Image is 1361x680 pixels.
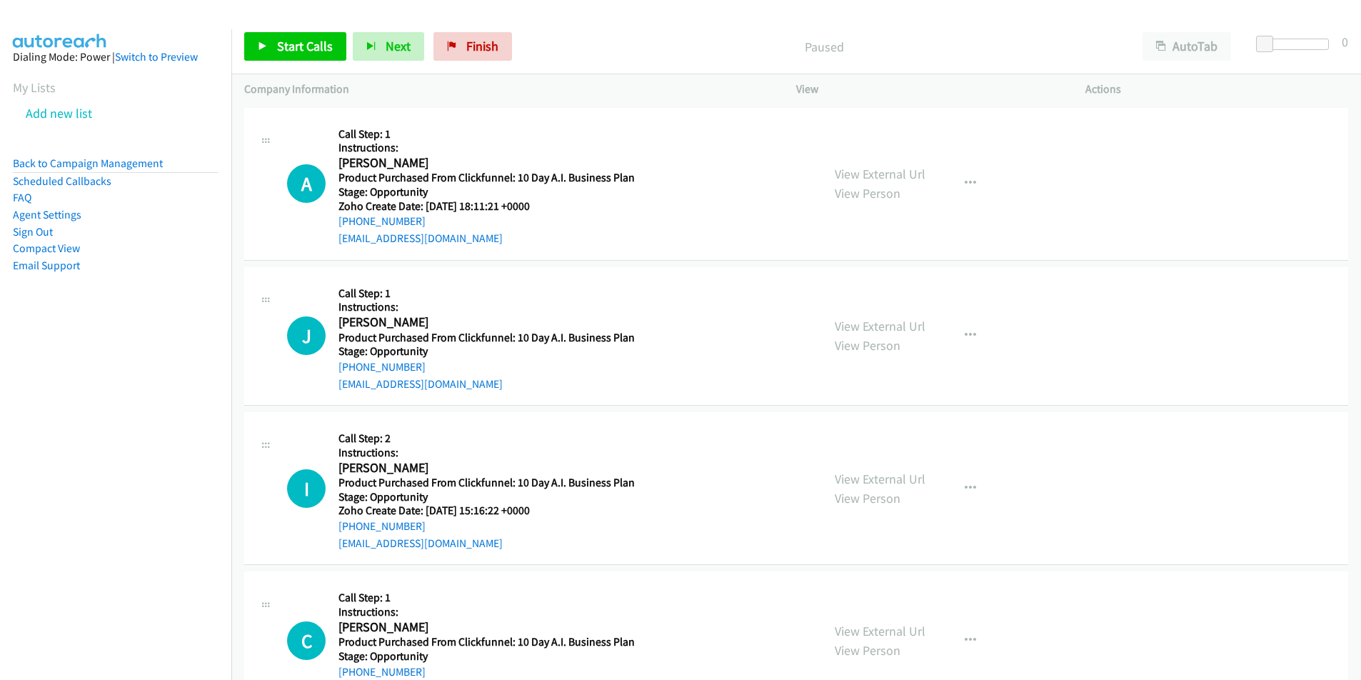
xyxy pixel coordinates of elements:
[338,127,635,141] h5: Call Step: 1
[338,141,635,155] h5: Instructions:
[13,208,81,221] a: Agent Settings
[835,185,900,201] a: View Person
[338,431,635,446] h5: Call Step: 2
[835,642,900,659] a: View Person
[338,300,635,314] h5: Instructions:
[353,32,424,61] button: Next
[835,471,925,487] a: View External Url
[13,79,56,96] a: My Lists
[835,490,900,506] a: View Person
[277,38,333,54] span: Start Calls
[1142,32,1231,61] button: AutoTab
[338,171,635,185] h5: Product Purchased From Clickfunnel: 10 Day A.I. Business Plan
[1342,32,1348,51] div: 0
[338,377,503,391] a: [EMAIL_ADDRESS][DOMAIN_NAME]
[338,286,635,301] h5: Call Step: 1
[338,649,635,664] h5: Stage: Opportunity
[244,32,346,61] a: Start Calls
[338,490,635,504] h5: Stage: Opportunity
[386,38,411,54] span: Next
[338,519,426,533] a: [PHONE_NUMBER]
[796,81,1060,98] p: View
[287,164,326,203] h1: A
[338,185,635,199] h5: Stage: Opportunity
[338,536,503,550] a: [EMAIL_ADDRESS][DOMAIN_NAME]
[338,155,630,171] h2: [PERSON_NAME]
[338,460,630,476] h2: [PERSON_NAME]
[338,476,635,490] h5: Product Purchased From Clickfunnel: 10 Day A.I. Business Plan
[835,166,925,182] a: View External Url
[287,621,326,660] h1: C
[287,316,326,355] h1: J
[287,316,326,355] div: The call is yet to be attempted
[338,446,635,460] h5: Instructions:
[338,344,635,359] h5: Stage: Opportunity
[1085,81,1349,98] p: Actions
[466,38,498,54] span: Finish
[835,337,900,354] a: View Person
[26,105,92,121] a: Add new list
[338,314,630,331] h2: [PERSON_NAME]
[13,241,80,255] a: Compact View
[13,191,31,204] a: FAQ
[13,49,219,66] div: Dialing Mode: Power |
[835,318,925,334] a: View External Url
[338,214,426,228] a: [PHONE_NUMBER]
[287,164,326,203] div: The call is yet to be attempted
[433,32,512,61] a: Finish
[338,360,426,374] a: [PHONE_NUMBER]
[531,37,1117,56] p: Paused
[13,174,111,188] a: Scheduled Callbacks
[13,259,80,272] a: Email Support
[338,591,635,605] h5: Call Step: 1
[338,199,635,214] h5: Zoho Create Date: [DATE] 18:11:21 +0000
[835,623,925,639] a: View External Url
[338,231,503,245] a: [EMAIL_ADDRESS][DOMAIN_NAME]
[287,469,326,508] h1: I
[338,504,635,518] h5: Zoho Create Date: [DATE] 15:16:22 +0000
[338,619,630,636] h2: [PERSON_NAME]
[244,81,770,98] p: Company Information
[1263,39,1329,50] div: Delay between calls (in seconds)
[13,156,163,170] a: Back to Campaign Management
[287,469,326,508] div: The call is yet to be attempted
[115,50,198,64] a: Switch to Preview
[338,605,635,619] h5: Instructions:
[338,665,426,679] a: [PHONE_NUMBER]
[13,225,53,239] a: Sign Out
[338,331,635,345] h5: Product Purchased From Clickfunnel: 10 Day A.I. Business Plan
[287,621,326,660] div: The call is yet to be attempted
[338,635,635,649] h5: Product Purchased From Clickfunnel: 10 Day A.I. Business Plan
